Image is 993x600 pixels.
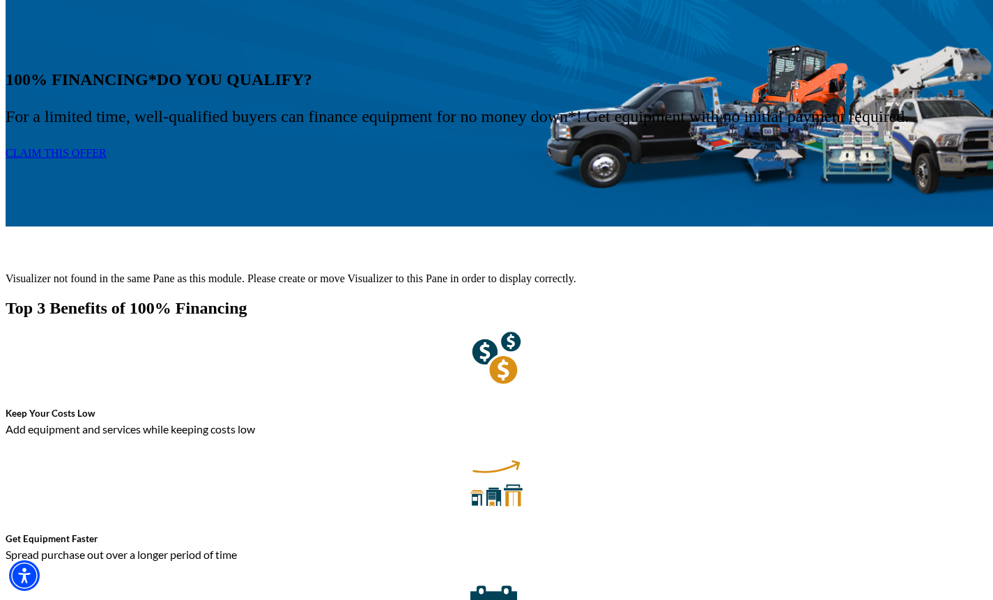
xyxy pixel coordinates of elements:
h5: Keep Your Costs Low [6,408,987,419]
span: Add equipment and services while keeping costs low [6,422,255,436]
div: Accessibility Menu [9,560,40,591]
a: CLAIM THIS OFFER [6,147,107,159]
h5: Get Equipment Faster [6,533,987,544]
span: Spread purchase out over a longer period of time [6,548,237,561]
p: Visualizer not found in the same Pane as this module. Please create or move Visualizer to this Pa... [6,272,987,285]
h2: 100% FINANCING* [6,70,987,89]
span: DO YOU QUALIFY? [157,70,312,89]
span: For a limited time, well-qualified buyers can finance equipment for no money down*! Get equipment... [6,103,987,130]
h2: Top 3 Benefits of 100% Financing [6,299,987,318]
